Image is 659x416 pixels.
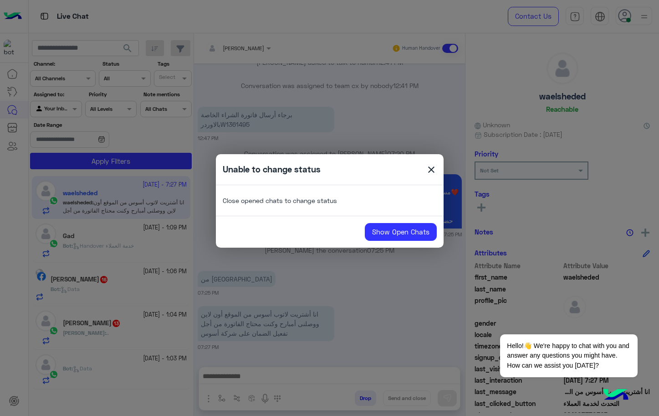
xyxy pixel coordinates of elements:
h5: Unable to change status [223,164,321,175]
img: hulul-logo.png [600,380,632,411]
span: Hello!👋 We're happy to chat with you and answer any questions you might have. How can we assist y... [500,334,637,377]
a: Show Open Chats [365,223,437,241]
span: close [426,164,437,178]
p: Close opened chats to change status [223,185,437,215]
